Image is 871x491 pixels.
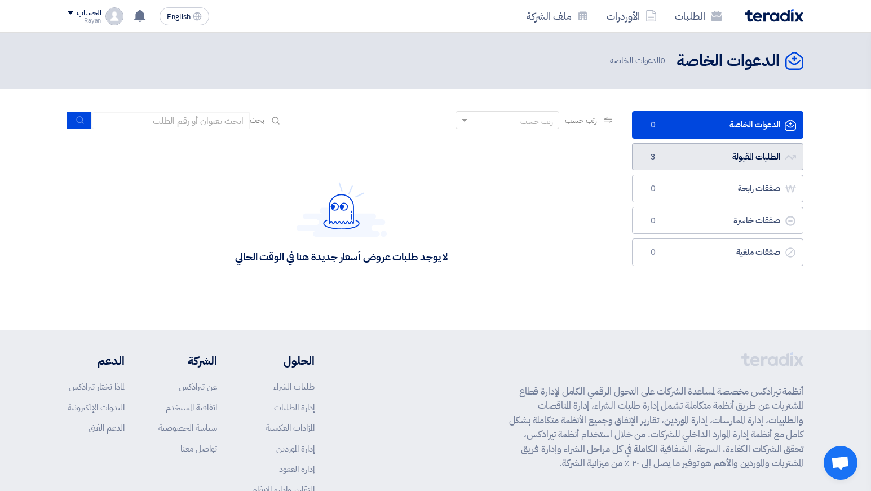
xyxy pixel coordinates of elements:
div: Rayan [68,17,101,24]
li: الحلول [251,352,315,369]
a: الأوردرات [598,3,666,29]
span: الدعوات الخاصة [610,54,667,67]
img: profile_test.png [105,7,123,25]
span: رتب حسب [565,114,597,126]
span: English [167,13,191,21]
span: بحث [250,114,264,126]
a: سياسة الخصوصية [158,422,217,434]
a: المزادات العكسية [266,422,315,434]
a: صفقات خاسرة0 [632,207,803,235]
li: الشركة [158,352,217,369]
a: ملف الشركة [518,3,598,29]
li: الدعم [68,352,125,369]
a: الطلبات المقبولة3 [632,143,803,171]
span: 0 [646,247,660,258]
span: 0 [646,183,660,194]
span: 3 [646,152,660,163]
a: الدعم الفني [89,422,125,434]
a: اتفاقية المستخدم [166,401,217,414]
a: عن تيرادكس [179,381,217,393]
span: 0 [660,54,665,67]
a: صفقات رابحة0 [632,175,803,202]
a: لماذا تختار تيرادكس [69,381,125,393]
div: لا يوجد طلبات عروض أسعار جديدة هنا في الوقت الحالي [235,250,448,263]
a: إدارة العقود [279,463,315,475]
img: Teradix logo [745,9,803,22]
div: Open chat [824,446,857,480]
h2: الدعوات الخاصة [677,50,780,72]
a: الندوات الإلكترونية [68,401,125,414]
a: تواصل معنا [180,443,217,455]
div: الحساب [77,8,101,18]
a: الطلبات [666,3,731,29]
button: English [160,7,209,25]
span: 0 [646,215,660,227]
a: إدارة الطلبات [274,401,315,414]
a: إدارة الموردين [276,443,315,455]
span: 0 [646,120,660,131]
div: رتب حسب [520,116,553,127]
img: Hello [297,182,387,237]
p: أنظمة تيرادكس مخصصة لمساعدة الشركات على التحول الرقمي الكامل لإدارة قطاع المشتريات عن طريق أنظمة ... [509,384,803,471]
a: صفقات ملغية0 [632,238,803,266]
a: طلبات الشراء [273,381,315,393]
input: ابحث بعنوان أو رقم الطلب [92,112,250,129]
a: الدعوات الخاصة0 [632,111,803,139]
